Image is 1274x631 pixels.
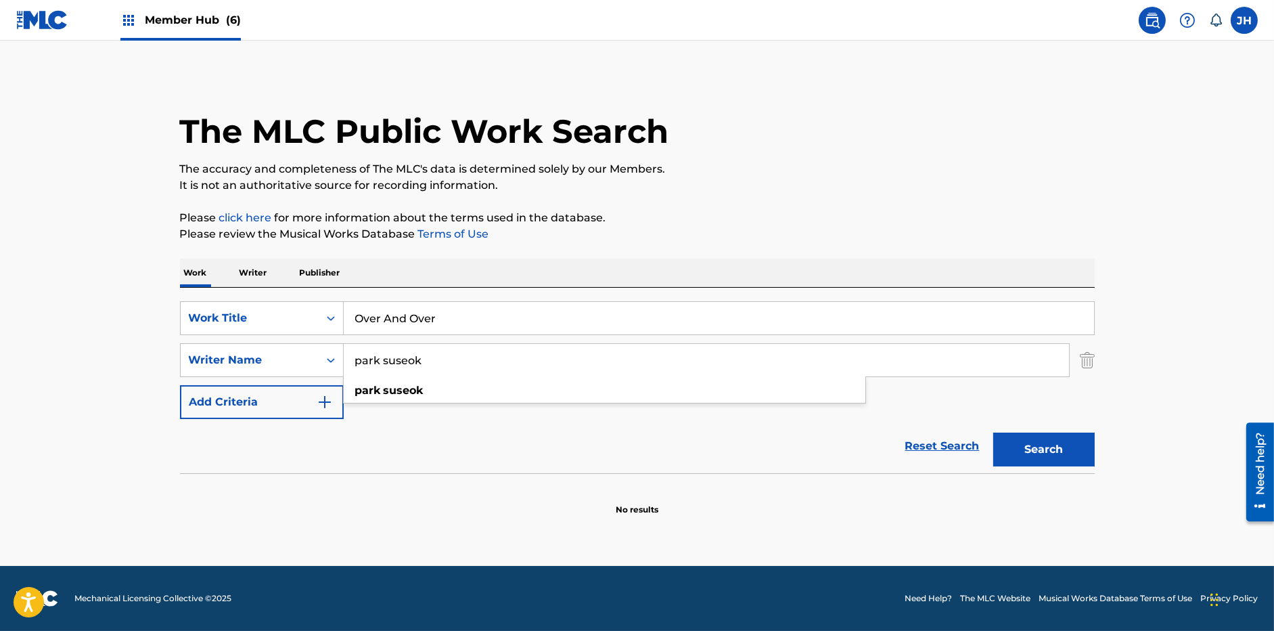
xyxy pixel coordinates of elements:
a: Public Search [1139,7,1166,34]
img: logo [16,590,58,607]
p: Publisher [296,259,344,287]
img: search [1144,12,1160,28]
button: Search [993,433,1095,466]
a: Privacy Policy [1200,592,1258,605]
button: Add Criteria [180,385,344,419]
a: Need Help? [905,592,952,605]
strong: park [355,384,381,397]
p: No results [616,487,658,516]
a: The MLC Website [960,592,1030,605]
h1: The MLC Public Work Search [180,111,669,152]
p: Work [180,259,211,287]
p: Please for more information about the terms used in the database. [180,210,1095,226]
strong: suseok [384,384,424,397]
a: click here [219,211,272,224]
img: help [1179,12,1196,28]
iframe: Chat Widget [1206,566,1274,631]
p: Writer [235,259,271,287]
span: (6) [226,14,241,26]
div: Drag [1210,580,1219,620]
iframe: Resource Center [1236,417,1274,526]
p: It is not an authoritative source for recording information. [180,177,1095,194]
span: Member Hub [145,12,241,28]
img: Delete Criterion [1080,343,1095,377]
span: Mechanical Licensing Collective © 2025 [74,592,231,605]
p: The accuracy and completeness of The MLC's data is determined solely by our Members. [180,161,1095,177]
a: Reset Search [898,431,986,461]
img: 9d2ae6d4665cec9f34b9.svg [317,394,333,410]
div: Writer Name [189,352,311,368]
div: Notifications [1209,14,1223,27]
div: User Menu [1231,7,1258,34]
img: MLC Logo [16,10,68,30]
div: Work Title [189,310,311,326]
div: Help [1174,7,1201,34]
a: Terms of Use [415,227,489,240]
img: Top Rightsholders [120,12,137,28]
form: Search Form [180,301,1095,473]
a: Musical Works Database Terms of Use [1039,592,1192,605]
p: Please review the Musical Works Database [180,226,1095,242]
